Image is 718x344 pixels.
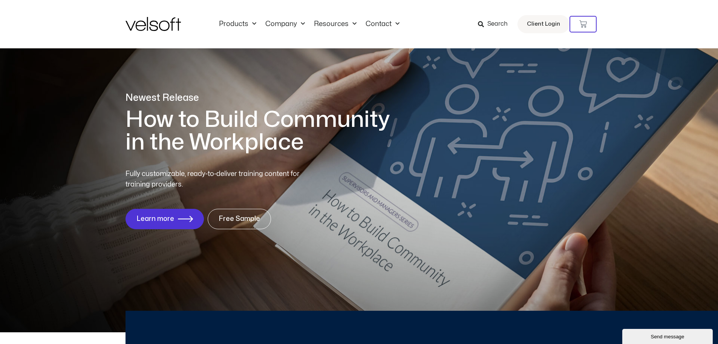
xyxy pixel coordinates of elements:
h1: How to Build Community in the Workplace [126,108,401,154]
span: Learn more [136,215,174,223]
a: ProductsMenu Toggle [214,20,261,28]
a: CompanyMenu Toggle [261,20,309,28]
p: Newest Release [126,91,401,105]
p: Fully customizable, ready-to-deliver training content for training providers. [126,169,313,190]
span: Client Login [527,19,560,29]
a: Free Sample [208,209,271,229]
a: ContactMenu Toggle [361,20,404,28]
a: ResourcesMenu Toggle [309,20,361,28]
a: Search [478,18,513,31]
a: Client Login [517,15,570,33]
a: Learn more [126,209,204,229]
nav: Menu [214,20,404,28]
img: Velsoft Training Materials [126,17,181,31]
iframe: chat widget [622,327,714,344]
span: Free Sample [219,215,260,223]
span: Search [487,19,508,29]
